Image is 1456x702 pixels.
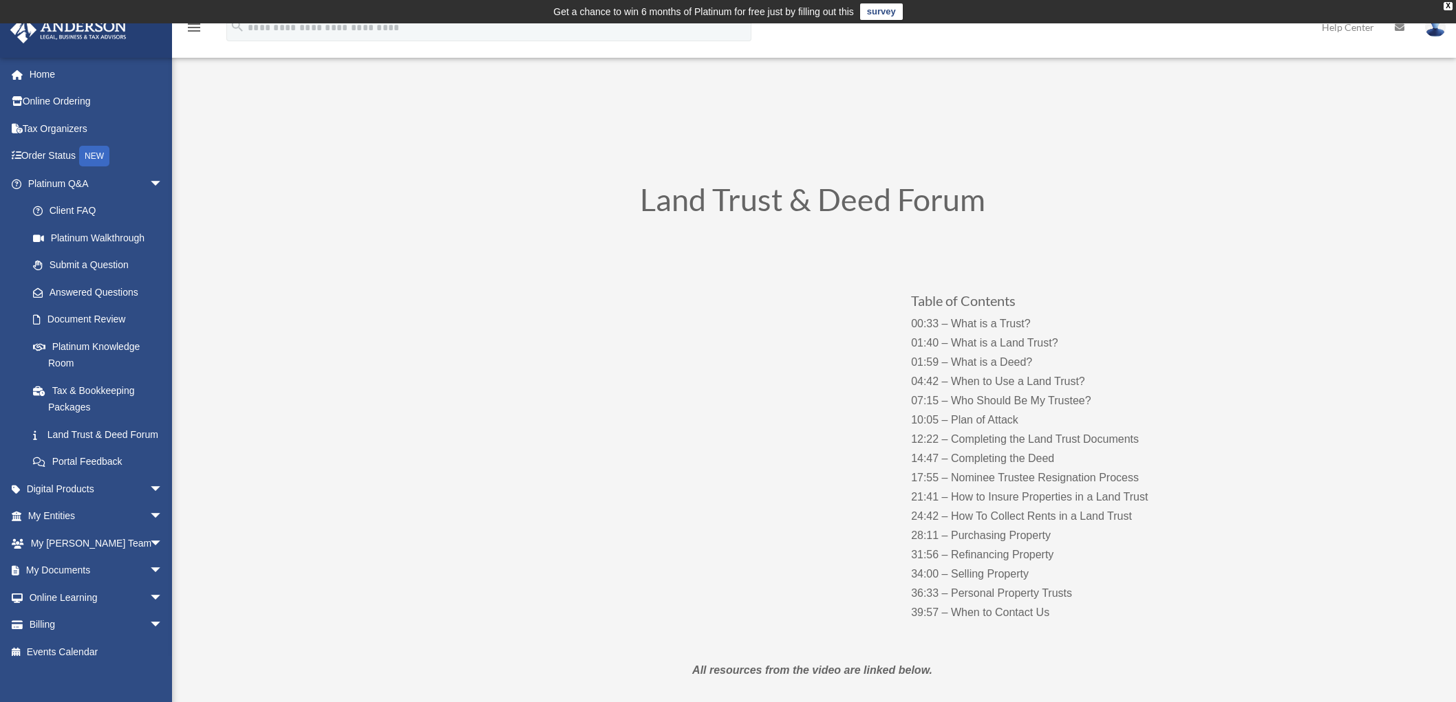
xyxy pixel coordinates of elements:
[19,224,184,252] a: Platinum Walkthrough
[19,333,184,377] a: Platinum Knowledge Room
[149,529,177,558] span: arrow_drop_down
[19,252,184,279] a: Submit a Question
[860,3,903,20] a: survey
[149,584,177,612] span: arrow_drop_down
[10,475,184,503] a: Digital Productsarrow_drop_down
[186,19,202,36] i: menu
[230,19,245,34] i: search
[10,503,184,530] a: My Entitiesarrow_drop_down
[19,197,184,225] a: Client FAQ
[1444,2,1453,10] div: close
[79,146,109,166] div: NEW
[692,664,932,676] em: All resources from the video are linked below.
[186,24,202,36] a: menu
[10,638,184,666] a: Events Calendar
[10,529,184,557] a: My [PERSON_NAME] Teamarrow_drop_down
[10,584,184,611] a: Online Learningarrow_drop_down
[553,3,854,20] div: Get a chance to win 6 months of Platinum for free just by filling out this
[911,314,1183,622] p: 00:33 – What is a Trust? 01:40 – What is a Land Trust? 01:59 – What is a Deed? 04:42 – When to Us...
[149,611,177,639] span: arrow_drop_down
[19,278,184,306] a: Answered Questions
[10,61,184,88] a: Home
[1425,17,1446,37] img: User Pic
[911,294,1183,314] h3: Table of Contents
[10,170,184,197] a: Platinum Q&Aarrow_drop_down
[149,170,177,198] span: arrow_drop_down
[149,503,177,531] span: arrow_drop_down
[149,475,177,503] span: arrow_drop_down
[6,17,131,43] img: Anderson Advisors Platinum Portal
[10,115,184,142] a: Tax Organizers
[10,557,184,584] a: My Documentsarrow_drop_down
[19,448,184,476] a: Portal Feedback
[19,421,177,448] a: Land Trust & Deed Forum
[441,184,1184,222] h1: Land Trust & Deed Forum
[10,88,184,116] a: Online Ordering
[149,557,177,585] span: arrow_drop_down
[19,306,184,333] a: Document Review
[10,142,184,171] a: Order StatusNEW
[10,611,184,639] a: Billingarrow_drop_down
[19,377,184,421] a: Tax & Bookkeeping Packages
